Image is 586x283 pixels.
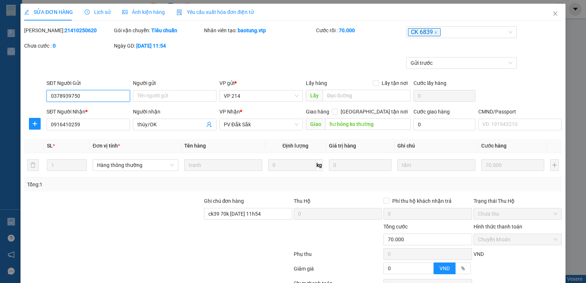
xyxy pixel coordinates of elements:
img: icon [177,10,182,15]
span: Lấy hàng [306,80,327,86]
span: Tên hàng [184,143,206,149]
span: close [552,11,558,16]
label: Hình thức thanh toán [474,224,522,230]
span: VP Nhận [219,109,240,115]
div: Người nhận [133,108,216,116]
span: SỬA ĐƠN HÀNG [24,9,73,15]
span: % [461,265,465,271]
span: Cước hàng [481,143,507,149]
span: clock-circle [85,10,90,15]
span: Phí thu hộ khách nhận trả [389,197,455,205]
span: Ảnh kiện hàng [122,9,165,15]
b: [DATE] 11:54 [136,43,166,49]
span: Giao [306,118,325,130]
span: Lấy [306,90,323,101]
b: baotung.vtp [238,27,266,33]
span: Đơn vị tính [93,143,120,149]
button: plus [550,159,559,171]
input: Dọc đường [325,118,411,130]
span: [GEOGRAPHIC_DATA] tận nơi [338,108,411,116]
span: PV Đắk Sắk [224,119,298,130]
div: Ngày GD: [114,42,202,50]
label: Cước lấy hàng [413,80,446,86]
span: Chuyển khoản [478,234,557,245]
button: Close [545,4,565,24]
span: CK 6839 [408,28,441,37]
span: Tổng cước [383,224,408,230]
span: SL [47,143,53,149]
span: picture [122,10,127,15]
span: Giao hàng [306,109,329,115]
span: VND [439,265,450,271]
div: VP gửi [219,79,303,87]
div: Cước rồi : [316,26,404,34]
label: Cước giao hàng [413,109,450,115]
span: VND [474,251,484,257]
div: Phụ thu [293,250,383,263]
span: Lấy tận nơi [379,79,411,87]
div: SĐT Người Gửi [47,79,130,87]
input: 0 [481,159,544,171]
span: Yêu cầu xuất hóa đơn điện tử [177,9,254,15]
div: Gói vận chuyển: [114,26,202,34]
input: Dọc đường [323,90,411,101]
span: edit [24,10,29,15]
div: Trạng thái Thu Hộ [474,197,562,205]
input: VD: Bàn, Ghế [184,159,262,171]
span: Gửi trước [411,57,513,68]
input: 0 [329,159,392,171]
input: Ghi chú đơn hàng [204,208,292,220]
div: Giảm giá [293,265,383,278]
span: kg [316,159,323,171]
b: 70.000 [339,27,355,33]
div: Nhân viên tạo: [204,26,315,34]
b: Tiêu chuẩn [151,27,177,33]
span: Thu Hộ [294,198,311,204]
div: [PERSON_NAME]: [24,26,112,34]
div: CMND/Passport [478,108,562,116]
div: Chưa cước : [24,42,112,50]
div: Tổng: 1 [27,180,227,189]
span: user-add [206,122,212,127]
span: Giá trị hàng [329,143,356,149]
div: Người gửi [133,79,216,87]
input: Cước giao hàng [413,119,475,130]
span: close [434,31,438,34]
input: Ghi Chú [397,159,475,171]
b: 21410250620 [64,27,97,33]
span: Chưa thu [478,208,557,219]
button: plus [29,118,41,130]
span: Lịch sử [85,9,111,15]
input: Cước lấy hàng [413,90,475,102]
div: SĐT Người Nhận [47,108,130,116]
label: Ghi chú đơn hàng [204,198,244,204]
b: 0 [53,43,56,49]
span: Hàng thông thường [97,160,174,171]
th: Ghi chú [394,139,478,153]
button: delete [27,159,39,171]
span: plus [29,121,40,127]
span: Định lượng [282,143,308,149]
span: VP 214 [224,90,298,101]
